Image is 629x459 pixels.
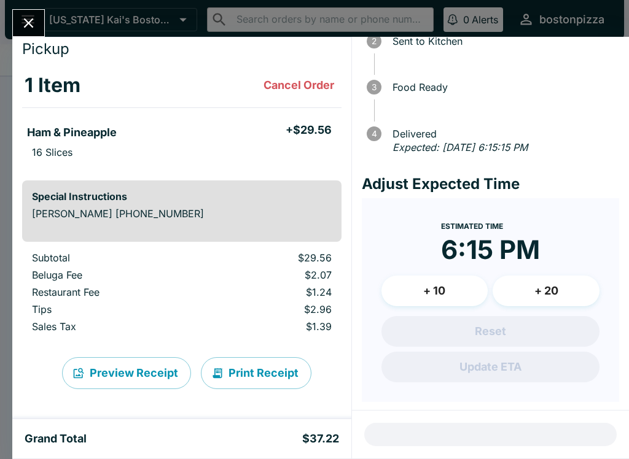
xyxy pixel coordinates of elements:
[32,286,191,298] p: Restaurant Fee
[386,128,619,139] span: Delivered
[381,276,488,306] button: + 10
[362,175,619,193] h4: Adjust Expected Time
[32,207,332,220] p: [PERSON_NAME] [PHONE_NUMBER]
[211,252,331,264] p: $29.56
[25,73,80,98] h3: 1 Item
[22,40,69,58] span: Pickup
[372,82,377,92] text: 3
[211,269,331,281] p: $2.07
[32,303,191,315] p: Tips
[286,123,332,137] h5: + $29.56
[441,234,540,266] time: 6:15 PM
[22,63,342,171] table: orders table
[13,10,44,36] button: Close
[32,320,191,333] p: Sales Tax
[386,36,619,47] span: Sent to Kitchen
[302,431,339,446] h5: $37.22
[371,129,377,139] text: 4
[441,222,503,231] span: Estimated Time
[211,320,331,333] p: $1.39
[211,303,331,315] p: $2.96
[32,269,191,281] p: Beluga Fee
[493,276,600,306] button: + 20
[372,36,377,46] text: 2
[259,73,339,98] button: Cancel Order
[393,141,528,153] em: Expected: [DATE] 6:15:15 PM
[32,146,72,158] p: 16 Slices
[201,357,311,389] button: Print Receipt
[386,82,619,93] span: Food Ready
[25,431,87,446] h5: Grand Total
[27,125,117,140] h5: Ham & Pineapple
[32,252,191,264] p: Subtotal
[22,252,342,337] table: orders table
[211,286,331,298] p: $1.24
[62,357,191,389] button: Preview Receipt
[32,190,332,202] h6: Special Instructions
